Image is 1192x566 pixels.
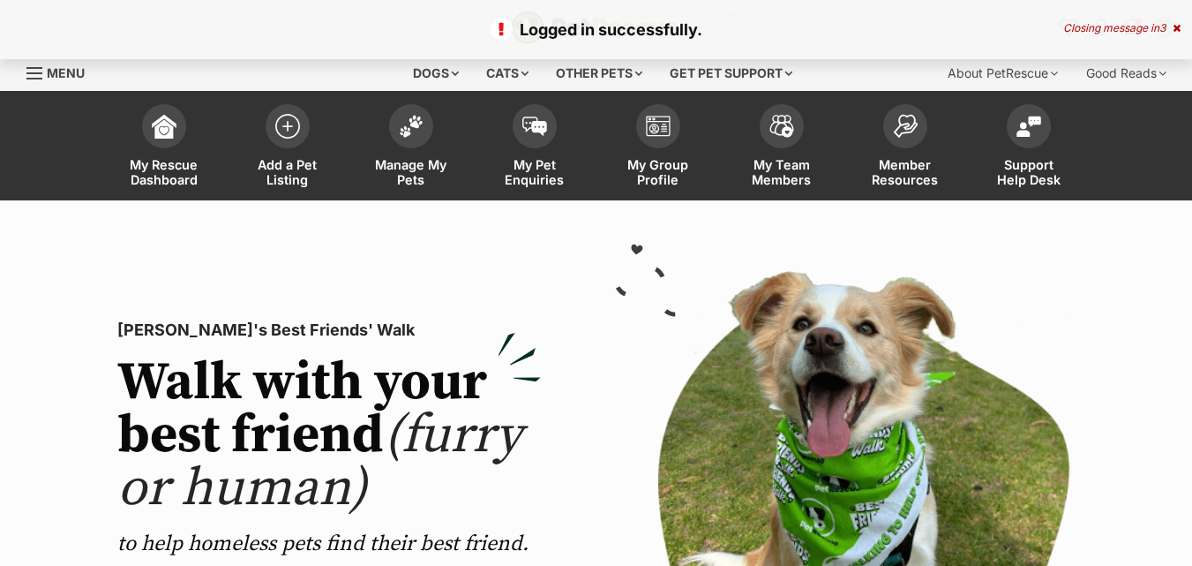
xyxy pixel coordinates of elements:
[967,95,1091,200] a: Support Help Desk
[1016,116,1041,137] img: help-desk-icon-fdf02630f3aa405de69fd3d07c3f3aa587a6932b1a1747fa1d2bba05be0121f9.svg
[47,65,85,80] span: Menu
[618,157,698,187] span: My Group Profile
[117,530,541,558] p: to help homeless pets find their best friend.
[769,115,794,138] img: team-members-icon-5396bd8760b3fe7c0b43da4ab00e1e3bb1a5d9ba89233759b79545d2d3fc5d0d.svg
[399,115,424,138] img: manage-my-pets-icon-02211641906a0b7f246fdf0571729dbe1e7629f14944591b6c1af311fb30b64b.svg
[226,95,349,200] a: Add a Pet Listing
[646,116,671,137] img: group-profile-icon-3fa3cf56718a62981997c0bc7e787c4b2cf8bcc04b72c1350f741eb67cf2f40e.svg
[866,157,945,187] span: Member Resources
[522,117,547,136] img: pet-enquiries-icon-7e3ad2cf08bfb03b45e93fb7055b45f3efa6380592205ae92323e6603595dc1f.svg
[742,157,821,187] span: My Team Members
[935,56,1070,91] div: About PetRescue
[474,56,541,91] div: Cats
[596,95,720,200] a: My Group Profile
[495,157,574,187] span: My Pet Enquiries
[26,56,97,87] a: Menu
[1074,56,1179,91] div: Good Reads
[843,95,967,200] a: Member Resources
[720,95,843,200] a: My Team Members
[152,114,176,139] img: dashboard-icon-eb2f2d2d3e046f16d808141f083e7271f6b2e854fb5c12c21221c1fb7104beca.svg
[473,95,596,200] a: My Pet Enquiries
[349,95,473,200] a: Manage My Pets
[248,157,327,187] span: Add a Pet Listing
[275,114,300,139] img: add-pet-listing-icon-0afa8454b4691262ce3f59096e99ab1cd57d4a30225e0717b998d2c9b9846f56.svg
[401,56,471,91] div: Dogs
[893,114,918,138] img: member-resources-icon-8e73f808a243e03378d46382f2149f9095a855e16c252ad45f914b54edf8863c.svg
[117,318,541,343] p: [PERSON_NAME]'s Best Friends' Walk
[544,56,655,91] div: Other pets
[117,357,541,516] h2: Walk with your best friend
[117,403,522,522] span: (furry or human)
[657,56,805,91] div: Get pet support
[989,157,1068,187] span: Support Help Desk
[124,157,204,187] span: My Rescue Dashboard
[102,95,226,200] a: My Rescue Dashboard
[371,157,451,187] span: Manage My Pets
